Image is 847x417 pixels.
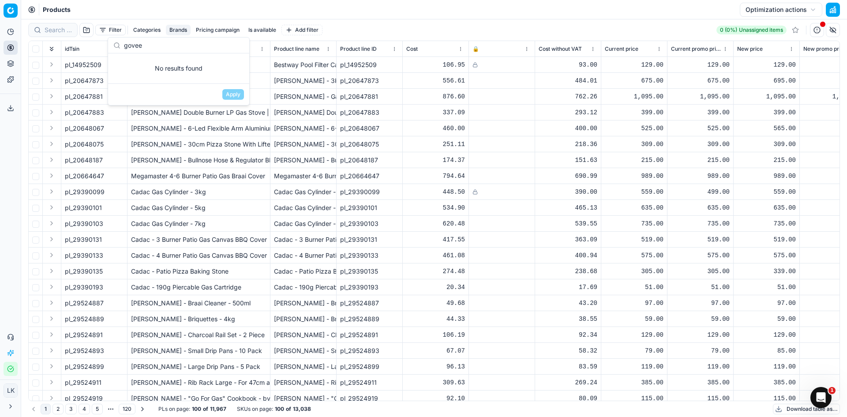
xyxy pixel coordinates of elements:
button: Filter [95,25,126,35]
button: Go to previous page [28,404,39,414]
div: 96.13 [406,362,465,371]
div: 556.61 [406,76,465,85]
div: 119.00 [737,362,796,371]
span: Cost without VAT [539,45,582,53]
div: [PERSON_NAME] - 30cm Pizza Stone With Lifter & Cutter [131,140,266,149]
div: 218.36 [539,140,597,149]
div: Cadac - 3 Burner Patio Gas Canvas BBQ Cover [131,235,266,244]
strong: of [286,406,291,413]
div: 59.00 [671,315,730,323]
div: Cadac - Patio Pizza Baking Stone [131,267,266,276]
div: 309.00 [671,140,730,149]
nav: breadcrumb [43,5,71,14]
div: 58.32 [539,346,597,355]
div: Cadac - 4 Burner Patio Gas Canvas BBQ Cover [131,251,266,260]
button: Expand [46,186,57,197]
div: 20.34 [406,283,465,292]
div: 92.34 [539,331,597,339]
button: Expand [46,91,57,101]
div: [PERSON_NAME] - Bullnose Hose & Regulator Blister Pack [274,156,333,165]
nav: pagination [28,403,148,415]
span: pl_29524911 [65,378,101,387]
div: 695.00 [737,76,796,85]
div: 559.00 [605,188,663,196]
div: 460.00 [406,124,465,133]
button: Optimization actions [740,3,822,17]
div: 385.00 [737,378,796,387]
div: 519.00 [671,235,730,244]
div: 129.00 [671,60,730,69]
button: Expand [46,250,57,260]
div: 51.00 [737,283,796,292]
button: Apply [222,89,244,100]
iframe: Intercom live chat [810,387,832,408]
div: Bestway Pool Filter Cartridge (II) [274,60,333,69]
div: 38.55 [539,315,597,323]
div: pl_29390133 [340,251,399,260]
span: pl_29524891 [65,331,103,339]
div: 174.37 [406,156,465,165]
button: Expand [46,154,57,165]
div: 390.00 [539,188,597,196]
div: Suggestions [108,53,249,83]
div: 67.07 [406,346,465,355]
span: New promo price [803,45,847,53]
div: 575.00 [737,251,796,260]
span: Products [43,5,71,14]
button: Expand [46,329,57,340]
button: 2 [52,404,64,414]
div: [PERSON_NAME] - Large Drip Pans - 5 Pack [274,362,333,371]
span: PLs on page : [158,406,190,413]
div: 293.12 [539,108,597,117]
div: [PERSON_NAME] - Charcoal Rail Set - 2 Piece [131,331,266,339]
div: [PERSON_NAME] - "Go For Gas" Cookbook - by [PERSON_NAME] and [PERSON_NAME] [274,394,333,403]
div: pl_20647883 [340,108,399,117]
div: 417.55 [406,235,465,244]
div: Cadac Gas Cylinder - 3kg [131,188,266,196]
div: 17.69 [539,283,597,292]
div: 525.00 [671,124,730,133]
span: pl_29390099 [65,188,105,196]
button: Expand [46,218,57,229]
div: [PERSON_NAME] - Briquettes - 4kg [274,315,333,323]
div: [PERSON_NAME] - Bullnose Hose & Regulator Blister Pack [131,156,266,165]
div: 735.00 [605,219,663,228]
div: 49.68 [406,299,465,308]
div: [PERSON_NAME] - Charcoal Rail Set - 2 Piece [274,331,333,339]
button: Expand [46,123,57,133]
button: Is available [245,25,280,35]
div: 43.20 [539,299,597,308]
span: pl_20647883 [65,108,104,117]
a: 0 (0%)Unassigned items [716,26,787,34]
span: SKUs on page : [237,406,273,413]
div: 525.00 [605,124,663,133]
div: Cadac - 3 Burner Patio Gas Canvas BBQ Cover [274,235,333,244]
div: Megamaster 4-6 Burner Patio Gas Braai Cover [131,172,266,180]
button: Brands [166,25,191,35]
div: pl_20648067 [340,124,399,133]
div: No results found [108,53,249,83]
div: 465.13 [539,203,597,212]
div: 97.00 [605,299,663,308]
div: 539.55 [539,219,597,228]
span: pl_29524887 [65,299,104,308]
div: 106.19 [406,331,465,339]
div: 575.00 [605,251,663,260]
input: Search by SKU or title [45,26,72,34]
div: 575.00 [671,251,730,260]
div: 534.90 [406,203,465,212]
button: Expand all [46,44,57,54]
div: 519.00 [605,235,663,244]
button: Go to next page [137,404,148,414]
button: Expand [46,107,57,117]
div: [PERSON_NAME] - Small Drip Pans - 10 Pack [274,346,333,355]
div: [PERSON_NAME] - Gas Cylinder - 9kg [274,92,333,101]
div: 93.00 [539,60,597,69]
div: Cadac - 190g Piercable Gas Cartridge [274,283,333,292]
div: 80.09 [539,394,597,403]
div: 215.00 [605,156,663,165]
button: 3 [65,404,77,414]
button: 4 [79,404,90,414]
div: 79.00 [605,346,663,355]
button: LK [4,383,18,398]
